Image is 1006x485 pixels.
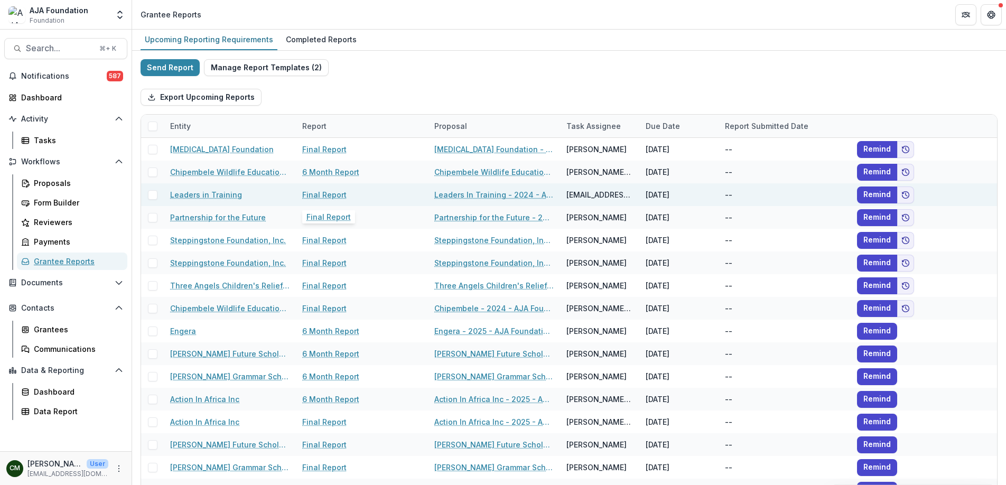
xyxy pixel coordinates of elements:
[170,166,290,178] a: Chipembele Wildlife Education Trust
[113,462,125,475] button: More
[857,164,897,181] button: Remind
[639,183,719,206] div: [DATE]
[566,235,627,246] div: [PERSON_NAME]
[21,115,110,124] span: Activity
[17,340,127,358] a: Communications
[857,277,897,294] button: Remind
[4,274,127,291] button: Open Documents
[897,232,914,249] button: Add to friends
[10,465,20,472] div: Colleen McKenna
[204,59,329,76] button: Manage Report Templates (2)
[639,115,719,137] div: Due Date
[857,368,897,385] button: Remind
[34,343,119,355] div: Communications
[34,406,119,417] div: Data Report
[725,371,732,382] div: --
[434,257,554,268] a: Steppingstone Foundation, Inc. - 2024 - AJA Foundation Grant Application
[639,229,719,251] div: [DATE]
[434,439,554,450] a: [PERSON_NAME] Future Scholars - 2025 - AJA Foundation Grant Application
[170,303,290,314] a: Chipembele Wildlife Education Trust
[639,433,719,456] div: [DATE]
[34,197,119,208] div: Form Builder
[434,189,554,200] a: Leaders In Training - 2024 - AJA Foundation Grant Application
[566,325,627,337] div: [PERSON_NAME]
[857,323,897,340] button: Remind
[719,115,851,137] div: Report Submitted Date
[566,439,627,450] div: [PERSON_NAME]
[302,462,347,473] a: Final Report
[857,346,897,362] button: Remind
[34,236,119,247] div: Payments
[302,235,347,246] a: Final Report
[170,371,290,382] a: [PERSON_NAME] Grammar School Pathfinder Program
[21,72,107,81] span: Notifications
[566,371,627,382] div: [PERSON_NAME]
[566,212,627,223] div: [PERSON_NAME]
[434,144,554,155] a: [MEDICAL_DATA] Foundation - 2023 - AJA Foundation Grant Application
[639,365,719,388] div: [DATE]
[566,303,633,314] div: [PERSON_NAME][EMAIL_ADDRESS][DOMAIN_NAME]
[302,371,359,382] a: 6 Month Report
[566,166,633,178] div: [PERSON_NAME][EMAIL_ADDRESS][DOMAIN_NAME]
[639,388,719,411] div: [DATE]
[725,257,732,268] div: --
[725,439,732,450] div: --
[857,414,897,431] button: Remind
[170,257,286,268] a: Steppingstone Foundation, Inc.
[170,348,290,359] a: [PERSON_NAME] Future Scholars
[4,110,127,127] button: Open Activity
[428,120,473,132] div: Proposal
[141,30,277,50] a: Upcoming Reporting Requirements
[26,43,93,53] span: Search...
[560,115,639,137] div: Task Assignee
[434,166,554,178] a: Chipembele Wildlife Education Trust - 2024 - AJA Foundation Discretionary Payment Form
[17,194,127,211] a: Form Builder
[639,342,719,365] div: [DATE]
[857,436,897,453] button: Remind
[639,206,719,229] div: [DATE]
[434,303,554,314] a: Chipembele - 2024 - AJA Foundation Grant Application
[141,9,201,20] div: Grantee Reports
[725,166,732,178] div: --
[21,304,110,313] span: Contacts
[566,416,633,427] div: [PERSON_NAME][EMAIL_ADDRESS][DOMAIN_NAME]
[302,439,347,450] a: Final Report
[955,4,976,25] button: Partners
[21,278,110,287] span: Documents
[434,348,554,359] a: [PERSON_NAME] Future Scholars - 2025 - AJA Foundation Grant Application
[725,235,732,246] div: --
[560,120,627,132] div: Task Assignee
[725,303,732,314] div: --
[725,325,732,337] div: --
[27,469,108,479] p: [EMAIL_ADDRESS][DOMAIN_NAME]
[164,120,197,132] div: Entity
[282,30,361,50] a: Completed Reports
[4,38,127,59] button: Search...
[8,6,25,23] img: AJA Foundation
[897,186,914,203] button: Add to friends
[17,132,127,149] a: Tasks
[639,138,719,161] div: [DATE]
[639,297,719,320] div: [DATE]
[434,416,554,427] a: Action In Africa Inc - 2025 - AJA Foundation Grant Application
[302,394,359,405] a: 6 Month Report
[639,251,719,274] div: [DATE]
[725,348,732,359] div: --
[21,92,119,103] div: Dashboard
[566,189,633,200] div: [EMAIL_ADDRESS][DOMAIN_NAME]
[4,362,127,379] button: Open Data & Reporting
[164,115,296,137] div: Entity
[30,16,64,25] span: Foundation
[302,280,347,291] a: Final Report
[428,115,560,137] div: Proposal
[639,161,719,183] div: [DATE]
[857,300,897,317] button: Remind
[725,462,732,473] div: --
[87,459,108,469] p: User
[4,300,127,316] button: Open Contacts
[4,153,127,170] button: Open Workflows
[21,366,110,375] span: Data & Reporting
[17,253,127,270] a: Grantee Reports
[725,280,732,291] div: --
